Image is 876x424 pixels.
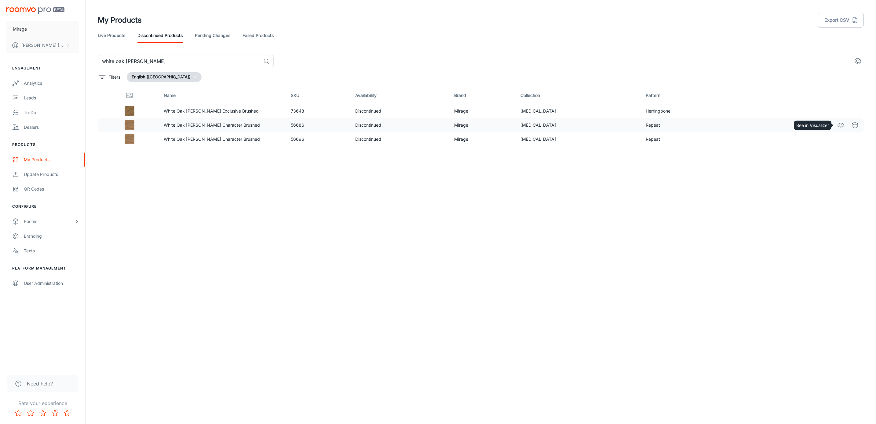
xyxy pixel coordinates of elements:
[641,132,737,146] td: Repeat
[12,407,24,419] button: Rate 1 star
[516,132,641,146] td: [MEDICAL_DATA]
[350,104,450,118] td: Discontinued
[24,124,79,131] div: Dealers
[850,120,860,130] a: See in Virtual Samples
[516,118,641,132] td: [MEDICAL_DATA]
[6,7,64,14] img: Roomvo PRO Beta
[24,109,79,116] div: To-do
[127,72,202,82] button: English ([GEOGRAPHIC_DATA])
[5,400,80,407] p: Rate your experience
[286,87,350,104] th: SKU
[836,120,846,130] a: See in Visualizer
[24,218,74,225] div: Rooms
[350,87,450,104] th: Availability
[13,26,27,32] p: Mirage
[137,28,183,43] a: Discontinued Products
[641,118,737,132] td: Repeat
[24,407,37,419] button: Rate 2 star
[195,28,230,43] a: Pending Changes
[98,15,142,26] h1: My Products
[164,136,260,142] a: White Oak [PERSON_NAME] Character Brushed
[108,74,120,80] p: Filters
[822,120,832,130] a: Edit
[350,132,450,146] td: Discontinued
[818,13,864,28] button: Export CSV
[449,118,515,132] td: Mirage
[24,95,79,101] div: Leads
[98,72,122,82] button: filter
[126,92,133,99] svg: Thumbnail
[24,186,79,192] div: QR Codes
[6,37,79,53] button: [PERSON_NAME] [PERSON_NAME]
[24,171,79,178] div: Update Products
[61,407,73,419] button: Rate 5 star
[27,380,53,387] span: Need help?
[24,280,79,287] div: User Administration
[852,55,864,67] button: settings
[516,104,641,118] td: [MEDICAL_DATA]
[164,108,259,113] a: White Oak [PERSON_NAME] Exclusive Brushed
[49,407,61,419] button: Rate 4 star
[286,132,350,146] td: 56696
[286,104,350,118] td: 73648
[449,87,515,104] th: Brand
[24,247,79,254] div: Texts
[641,104,737,118] td: Herringbone
[24,156,79,163] div: My Products
[449,132,515,146] td: Mirage
[286,118,350,132] td: 56686
[516,87,641,104] th: Collection
[37,407,49,419] button: Rate 3 star
[24,233,79,240] div: Branding
[243,28,274,43] a: Failed Products
[449,104,515,118] td: Mirage
[98,55,261,67] input: Search
[164,122,260,128] a: White Oak [PERSON_NAME] Character Brushed
[24,80,79,87] div: Analytics
[159,87,286,104] th: Name
[350,118,450,132] td: Discontinued
[98,28,125,43] a: Live Products
[641,87,737,104] th: Pattern
[21,42,64,49] p: [PERSON_NAME] [PERSON_NAME]
[6,21,79,37] button: Mirage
